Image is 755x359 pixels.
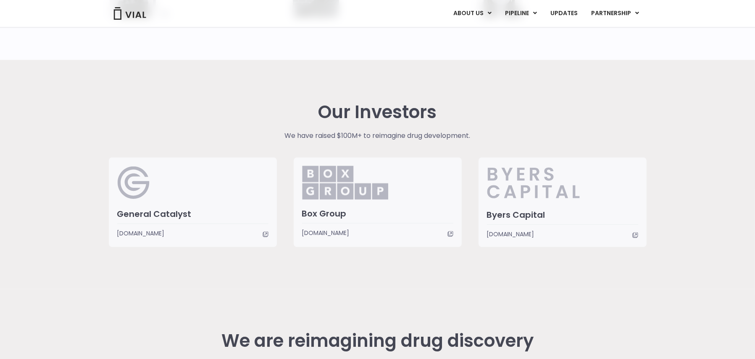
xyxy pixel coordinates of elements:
img: Vial Logo [113,7,147,20]
span: [DOMAIN_NAME] [487,230,534,239]
a: [DOMAIN_NAME] [117,229,268,238]
a: [DOMAIN_NAME] [302,228,453,238]
a: PARTNERSHIPMenu Toggle [585,6,646,21]
img: Box_Group.png [302,166,388,200]
a: UPDATES [544,6,584,21]
a: [DOMAIN_NAME] [487,230,638,239]
h2: We are reimagining drug discovery [208,331,547,351]
h2: Our Investors [318,102,437,122]
span: [DOMAIN_NAME] [302,228,350,238]
h3: General Catalyst [117,209,268,219]
a: ABOUT USMenu Toggle [447,6,498,21]
p: We have raised $100M+ to reimagine drug development. [231,131,524,141]
a: PIPELINEMenu Toggle [499,6,544,21]
img: General Catalyst Logo [117,166,150,200]
span: [DOMAIN_NAME] [117,229,165,238]
h3: Byers Capital [487,209,638,220]
h3: Box Group [302,208,453,219]
img: Byers_Capital.svg [487,166,613,200]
